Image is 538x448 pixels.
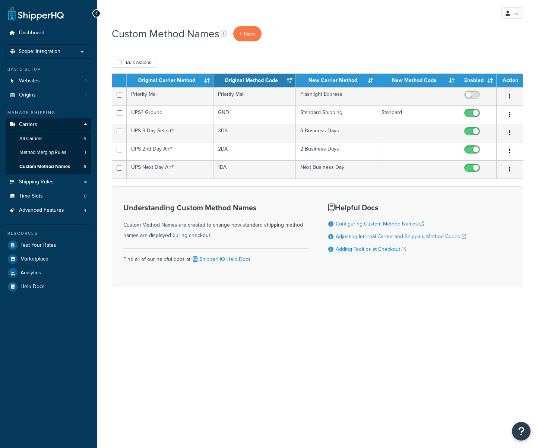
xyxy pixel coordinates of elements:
[239,29,256,38] span: + New
[127,142,213,160] td: UPS 2nd Day Air®
[127,87,213,105] td: Priority Mail
[6,160,91,174] a: Custom Method Names 5
[328,204,466,212] h3: Helpful Docs
[6,204,91,217] li: Advanced Features
[192,255,251,263] a: ShipperHQ Help Docs
[458,74,497,87] th: Enabled: activate to sort column ascending
[19,193,43,199] span: Time Slots
[19,30,44,36] span: Dashboard
[296,105,377,124] td: Standard Shipping
[6,239,91,252] a: Test Your Rates
[6,189,91,203] li: Time Slots
[296,160,377,179] td: Next Business Day
[6,74,91,88] a: Websites 1
[112,57,155,68] button: Bulk Actions
[6,132,91,146] a: All Carriers 6
[19,149,66,156] span: Method Merging Rules
[6,88,91,102] li: Origins
[6,146,91,160] li: Method Merging Rules
[6,118,91,174] li: Carriers
[213,87,296,105] td: Priority Mail
[19,92,36,98] span: Origins
[213,124,296,142] td: 3DS
[85,149,86,156] span: 1
[83,136,86,142] span: 6
[213,105,296,124] td: GND
[6,146,91,160] a: Method Merging Rules 1
[336,220,424,228] a: Configuring Custom Method Names
[6,74,91,88] li: Websites
[6,26,91,40] a: Dashboard
[112,26,219,41] h1: Custom Method Names
[19,179,54,185] span: Shipping Rules
[6,280,91,293] a: Help Docs
[123,204,310,212] h3: Understanding Custom Method Names
[84,207,86,214] span: 4
[296,124,377,142] td: 3 Business Days
[127,124,213,142] td: UPS 3 Day Select®
[512,422,531,441] button: Open Resource Center
[123,204,310,241] div: Custom Method Names are created to change how standard shipping method names are displayed during...
[6,118,91,132] a: Carriers
[19,48,60,55] span: Scope: Integration
[20,256,48,262] span: Marketplace
[6,160,91,174] li: Custom Method Names
[6,204,91,217] a: Advanced Features 4
[336,245,406,253] a: Adding Tooltips at Checkout
[8,6,64,20] a: ShipperHQ Home
[19,207,64,214] span: Advanced Features
[497,74,523,87] th: Action
[6,110,91,116] div: Manage Shipping
[213,142,296,160] td: 2DA
[19,122,37,128] span: Carriers
[127,105,213,124] td: UPS® Ground
[85,78,86,84] span: 1
[6,252,91,266] a: Marketplace
[296,74,377,87] th: New Carrier Method: activate to sort column ascending
[20,242,56,249] span: Test Your Rates
[127,74,213,87] th: Original Carrier Method: activate to sort column ascending
[123,248,310,265] div: Find all of our helpful docs at:
[127,160,213,179] td: UPS Next Day Air®
[19,136,42,142] span: All Carriers
[20,284,45,290] span: Help Docs
[6,66,91,73] div: Basic Setup
[6,88,91,102] a: Origins 1
[19,164,70,170] span: Custom Method Names
[6,175,91,189] a: Shipping Rules
[296,142,377,160] td: 2 Business Days
[83,164,86,170] span: 5
[6,230,91,237] div: Resources
[6,132,91,146] li: All Carriers
[85,92,86,98] span: 1
[377,105,458,124] td: Standard
[213,160,296,179] td: 1DA
[336,233,466,240] a: Adjusting Internal Carrier and Shipping Method Codes
[233,26,262,41] a: + New
[84,193,86,199] span: 0
[20,270,41,276] span: Analytics
[6,266,91,280] a: Analytics
[19,78,40,84] span: Websites
[213,74,296,87] th: Original Method Code: activate to sort column ascending
[377,74,458,87] th: New Method Code: activate to sort column ascending
[6,189,91,203] a: Time Slots 0
[296,87,377,105] td: Flashlight Express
